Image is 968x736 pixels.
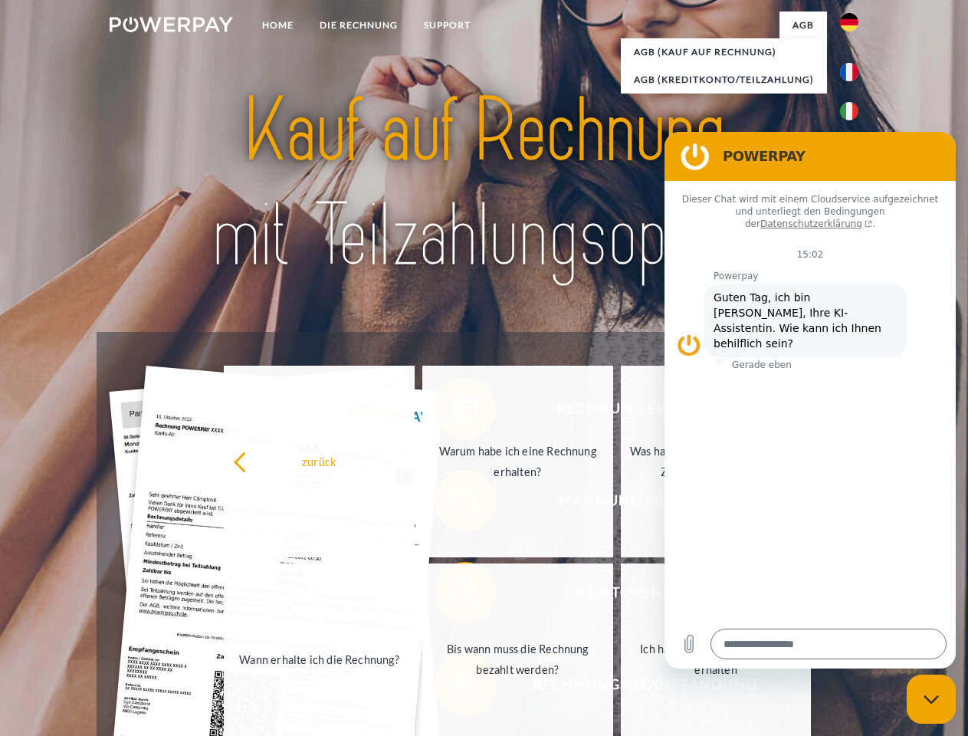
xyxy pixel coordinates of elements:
[840,102,858,120] img: it
[431,441,604,482] div: Warum habe ich eine Rechnung erhalten?
[431,639,604,680] div: Bis wann muss die Rechnung bezahlt werden?
[110,17,233,32] img: logo-powerpay-white.svg
[630,441,802,482] div: Was habe ich noch offen, ist meine Zahlung eingegangen?
[630,639,802,680] div: Ich habe nur eine Teillieferung erhalten
[249,11,307,39] a: Home
[411,11,484,39] a: SUPPORT
[779,11,827,39] a: agb
[307,11,411,39] a: DIE RECHNUNG
[233,649,405,669] div: Wann erhalte ich die Rechnung?
[907,675,956,724] iframe: Schaltfläche zum Öffnen des Messaging-Fensters; Konversation läuft
[621,66,827,94] a: AGB (Kreditkonto/Teilzahlung)
[840,63,858,81] img: fr
[146,74,822,294] img: title-powerpay_de.svg
[664,132,956,669] iframe: Messaging-Fenster
[840,13,858,31] img: de
[621,366,812,557] a: Was habe ich noch offen, ist meine Zahlung eingegangen?
[233,451,405,472] div: zurück
[621,38,827,66] a: AGB (Kauf auf Rechnung)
